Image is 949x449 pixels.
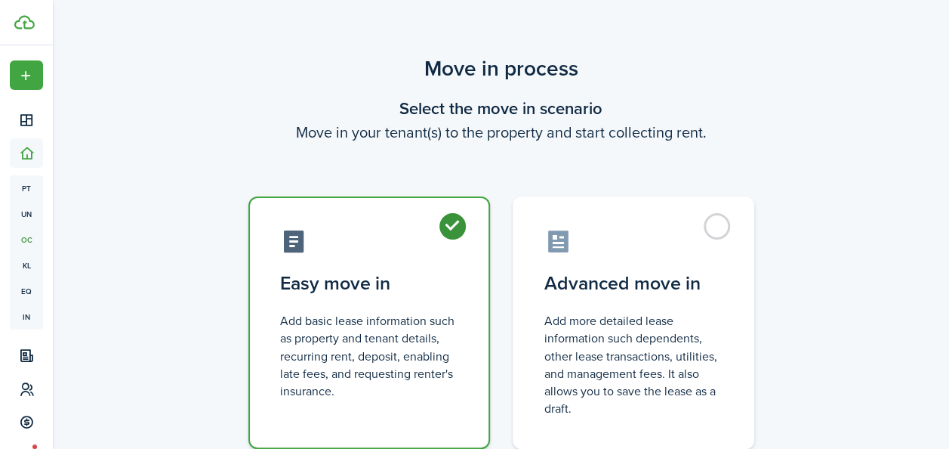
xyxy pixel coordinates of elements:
[10,304,43,330] a: in
[10,175,43,201] a: pt
[280,270,458,297] control-radio-card-title: Easy move in
[280,312,458,400] control-radio-card-description: Add basic lease information such as property and tenant details, recurring rent, deposit, enablin...
[230,121,773,144] wizard-step-header-description: Move in your tenant(s) to the property and start collecting rent.
[544,270,723,297] control-radio-card-title: Advanced move in
[10,227,43,252] a: oc
[230,96,773,121] wizard-step-header-title: Select the move in scenario
[544,312,723,417] control-radio-card-description: Add more detailed lease information such dependents, other lease transactions, utilities, and man...
[10,252,43,278] a: kl
[10,201,43,227] a: un
[230,53,773,85] scenario-title: Move in process
[14,15,35,29] img: TenantCloud
[10,278,43,304] a: eq
[10,60,43,90] button: Open menu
